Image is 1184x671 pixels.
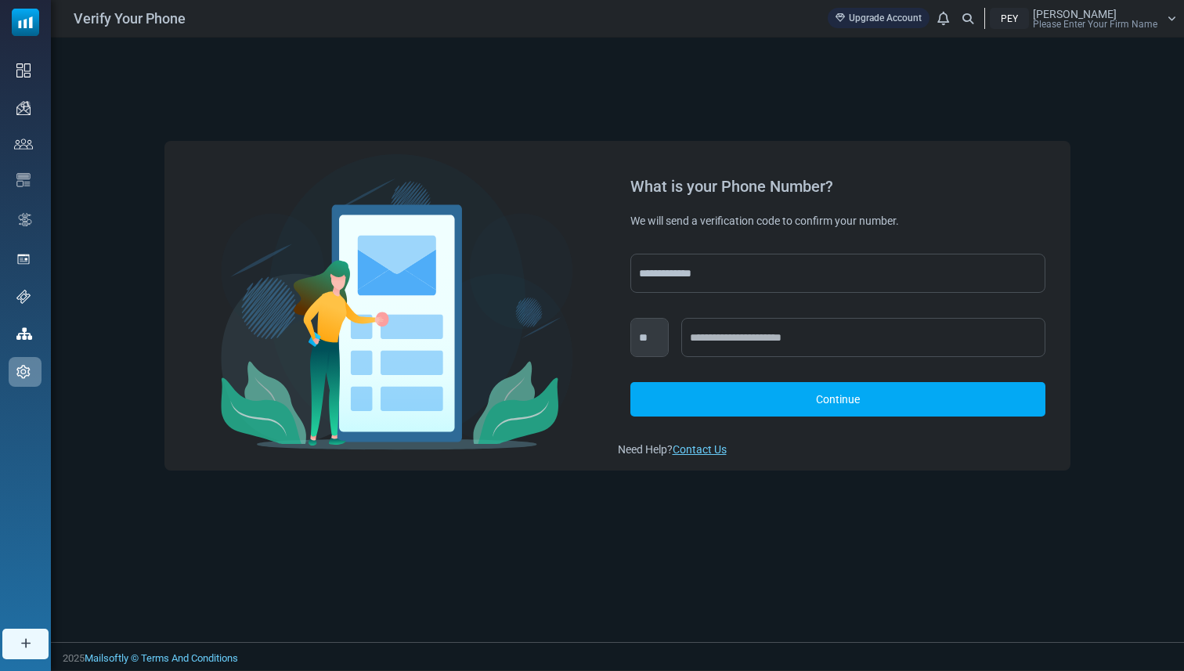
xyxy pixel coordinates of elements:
[630,213,1046,229] div: We will send a verification code to confirm your number.
[85,652,139,664] a: Mailsoftly ©
[630,382,1046,417] a: Continue
[1033,20,1157,29] span: Please Enter Your Firm Name
[990,8,1029,29] div: PEY
[16,290,31,304] img: support-icon.svg
[14,139,33,150] img: contacts-icon.svg
[630,179,1046,194] div: What is your Phone Number?
[51,642,1184,670] footer: 2025
[74,8,186,29] span: Verify Your Phone
[16,211,34,229] img: workflow.svg
[12,9,39,36] img: mailsoftly_icon_blue_white.svg
[16,173,31,187] img: email-templates-icon.svg
[16,101,31,115] img: campaigns-icon.png
[141,652,238,664] span: translation missing: en.layouts.footer.terms_and_conditions
[1033,9,1117,20] span: [PERSON_NAME]
[16,365,31,379] img: settings-icon.svg
[618,442,1059,458] div: Need Help?
[16,252,31,266] img: landing_pages.svg
[16,63,31,78] img: dashboard-icon.svg
[141,652,238,664] a: Terms And Conditions
[828,8,930,28] a: Upgrade Account
[990,8,1176,29] a: PEY [PERSON_NAME] Please Enter Your Firm Name
[673,443,727,456] a: Contact Us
